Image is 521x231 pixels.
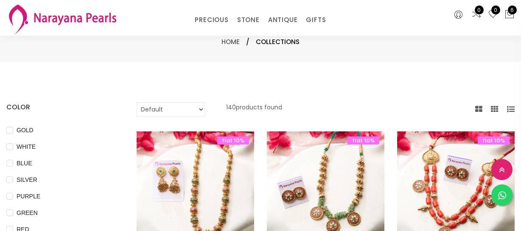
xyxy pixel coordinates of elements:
a: ANTIQUE [268,14,298,26]
span: 0 [475,6,484,14]
h4: COLOR [6,102,111,112]
span: GOLD [13,125,37,135]
span: 6 [508,6,517,14]
span: flat 10% [478,136,510,145]
p: 140 products found [226,102,282,117]
a: STONE [237,14,260,26]
a: 0 [471,9,482,20]
span: Collections [256,37,300,47]
a: GIFTS [306,14,326,26]
span: WHITE [13,142,39,151]
span: GREEN [13,208,41,217]
span: SILVER [13,175,41,184]
a: PRECIOUS [195,14,228,26]
a: 0 [488,9,498,20]
span: flat 10% [347,136,379,145]
span: BLUE [13,159,36,168]
span: 0 [491,6,500,14]
span: / [246,37,249,47]
span: PURPLE [13,192,44,201]
span: flat 10% [217,136,249,145]
button: 6 [504,9,515,20]
a: Home [221,37,240,46]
